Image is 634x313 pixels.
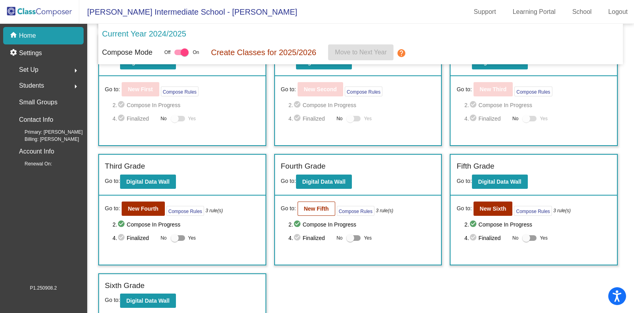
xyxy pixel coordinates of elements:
[117,114,127,123] mat-icon: check_circle
[345,86,382,96] button: Compose Rules
[456,204,472,213] span: Go to:
[120,175,176,189] button: Digital Data Wall
[71,82,80,91] mat-icon: arrow_right
[328,44,393,60] button: Move to Next Year
[514,86,552,96] button: Compose Rules
[79,6,297,18] span: [PERSON_NAME] Intermediate School - [PERSON_NAME]
[188,233,196,243] span: Yes
[335,49,387,56] span: Move to Next Year
[105,297,120,303] span: Go to:
[105,280,145,292] label: Sixth Grade
[553,207,571,214] i: 3 rule(s)
[188,114,196,123] span: Yes
[296,175,352,189] button: Digital Data Wall
[126,298,170,304] b: Digital Data Wall
[161,86,199,96] button: Compose Rules
[293,100,303,110] mat-icon: check_circle
[298,202,335,216] button: New Fifth
[288,114,332,123] span: 4. Finalized
[336,234,342,242] span: No
[122,202,165,216] button: New Fourth
[166,206,204,216] button: Compose Rules
[302,179,346,185] b: Digital Data Wall
[514,206,552,216] button: Compose Rules
[364,114,372,123] span: Yes
[472,175,528,189] button: Digital Data Wall
[117,220,127,229] mat-icon: check_circle
[469,114,479,123] mat-icon: check_circle
[105,204,120,213] span: Go to:
[288,233,332,243] span: 4. Finalized
[464,220,611,229] span: 2. Compose In Progress
[122,82,159,96] button: New First
[602,6,634,18] a: Logout
[474,202,513,216] button: New Sixth
[19,80,44,91] span: Students
[211,46,316,58] p: Create Classes for 2025/2026
[336,115,342,122] span: No
[105,85,120,94] span: Go to:
[288,220,435,229] span: 2. Compose In Progress
[512,234,518,242] span: No
[456,85,472,94] span: Go to:
[478,179,521,185] b: Digital Data Wall
[337,206,374,216] button: Compose Rules
[469,233,479,243] mat-icon: check_circle
[506,6,562,18] a: Learning Portal
[281,178,296,184] span: Go to:
[10,48,19,58] mat-icon: settings
[464,233,508,243] span: 4. Finalized
[19,97,57,108] p: Small Groups
[113,233,157,243] span: 4. Finalized
[464,100,611,110] span: 2. Compose In Progress
[456,178,472,184] span: Go to:
[19,64,38,75] span: Set Up
[160,234,166,242] span: No
[468,6,502,18] a: Support
[281,204,296,213] span: Go to:
[113,220,259,229] span: 2. Compose In Progress
[128,205,158,212] b: New Fourth
[281,85,296,94] span: Go to:
[469,220,479,229] mat-icon: check_circle
[126,179,170,185] b: Digital Data Wall
[105,161,145,172] label: Third Grade
[117,233,127,243] mat-icon: check_circle
[102,28,186,40] p: Current Year 2024/2025
[304,86,337,92] b: New Second
[566,6,598,18] a: School
[19,146,54,157] p: Account Info
[293,233,303,243] mat-icon: check_circle
[113,100,259,110] span: 2. Compose In Progress
[71,66,80,75] mat-icon: arrow_right
[113,114,157,123] span: 4. Finalized
[105,178,120,184] span: Go to:
[281,161,326,172] label: Fourth Grade
[164,49,171,56] span: Off
[12,129,83,136] span: Primary: [PERSON_NAME]
[293,220,303,229] mat-icon: check_circle
[364,233,372,243] span: Yes
[397,48,406,58] mat-icon: help
[288,100,435,110] span: 2. Compose In Progress
[19,48,42,58] p: Settings
[10,31,19,40] mat-icon: home
[12,136,79,143] span: Billing: [PERSON_NAME]
[19,31,36,40] p: Home
[540,114,548,123] span: Yes
[117,100,127,110] mat-icon: check_circle
[193,49,199,56] span: On
[293,114,303,123] mat-icon: check_circle
[12,160,52,167] span: Renewal On:
[464,114,508,123] span: 4. Finalized
[456,161,494,172] label: Fifth Grade
[160,115,166,122] span: No
[298,82,343,96] button: New Second
[540,233,548,243] span: Yes
[376,207,393,214] i: 3 rule(s)
[304,205,329,212] b: New Fifth
[474,82,513,96] button: New Third
[102,47,153,58] p: Compose Mode
[480,86,507,92] b: New Third
[205,207,223,214] i: 3 rule(s)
